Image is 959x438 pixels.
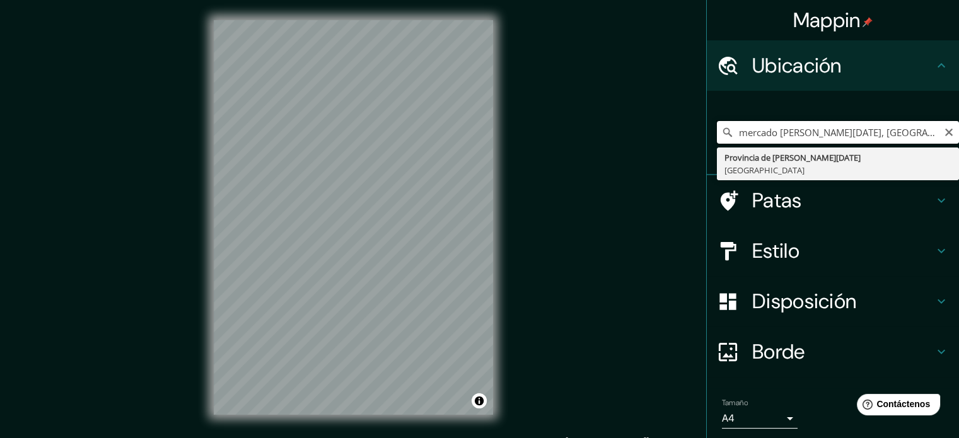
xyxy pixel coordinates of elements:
[707,175,959,226] div: Patas
[707,226,959,276] div: Estilo
[752,238,799,264] font: Estilo
[722,398,748,408] font: Tamaño
[724,152,861,163] font: Provincia de [PERSON_NAME][DATE]
[717,121,959,144] input: Elige tu ciudad o zona
[722,408,798,429] div: A4
[214,20,493,415] canvas: Mapa
[752,187,802,214] font: Patas
[847,389,945,424] iframe: Lanzador de widgets de ayuda
[793,7,861,33] font: Mappin
[752,52,842,79] font: Ubicación
[707,40,959,91] div: Ubicación
[863,17,873,27] img: pin-icon.png
[944,125,954,137] button: Claro
[722,412,735,425] font: A4
[724,164,805,176] font: [GEOGRAPHIC_DATA]
[707,276,959,326] div: Disposición
[752,288,856,314] font: Disposición
[472,393,487,408] button: Activar o desactivar atribución
[707,326,959,377] div: Borde
[752,338,805,365] font: Borde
